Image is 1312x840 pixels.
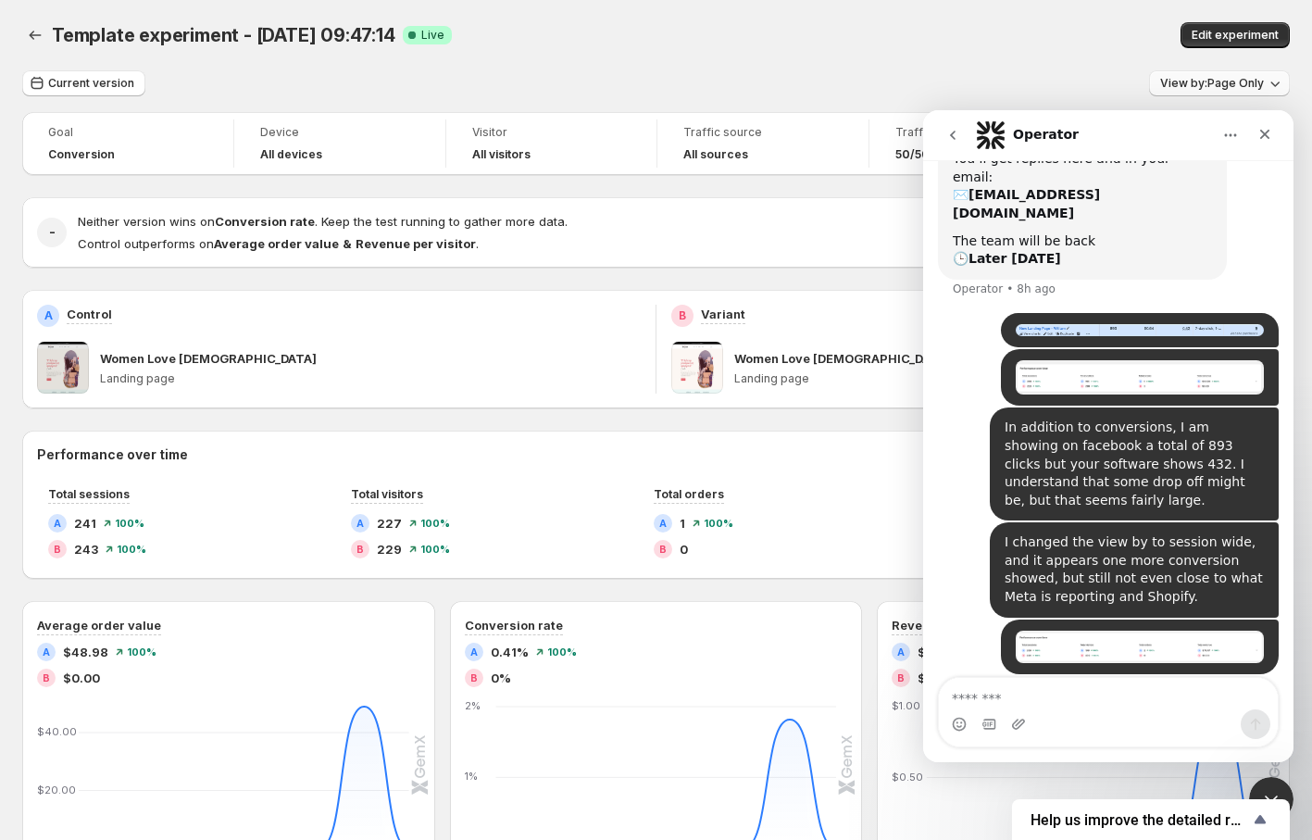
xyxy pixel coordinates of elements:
[78,236,479,251] span: Control outperforms on .
[683,123,843,164] a: Traffic sourceAll sources
[37,725,77,738] text: $40.00
[117,544,146,555] span: 100 %
[895,147,930,162] span: 50/50
[37,616,161,634] h3: Average order value
[1160,76,1264,91] span: View by: Page Only
[214,236,339,251] strong: Average order value
[67,305,112,323] p: Control
[37,445,1275,464] h2: Performance over time
[48,125,207,140] span: Goal
[356,518,364,529] h2: A
[734,349,951,368] p: Women Love [DEMOGRAPHIC_DATA]
[356,544,364,555] h2: B
[63,669,100,687] span: $0.00
[420,544,450,555] span: 100 %
[48,487,130,501] span: Total sessions
[680,540,688,558] span: 0
[48,123,207,164] a: GoalConversion
[472,147,531,162] h4: All visitors
[465,699,481,712] text: 2%
[54,544,61,555] h2: B
[100,371,641,386] p: Landing page
[43,672,50,683] h2: B
[37,784,76,796] text: $20.00
[377,540,402,558] span: 229
[892,616,1010,634] h3: Revenue per visitor
[421,28,444,43] span: Live
[491,643,529,661] span: 0.41%
[52,24,395,46] span: Template experiment - [DATE] 09:47:14
[1192,28,1279,43] span: Edit experiment
[659,518,667,529] h2: A
[1031,811,1249,829] span: Help us improve the detailed report for A/B campaigns
[734,371,1275,386] p: Landing page
[49,223,56,242] h2: -
[680,514,685,533] span: 1
[260,123,419,164] a: DeviceAll devices
[127,646,156,658] span: 100 %
[48,147,115,162] span: Conversion
[547,646,577,658] span: 100 %
[377,514,402,533] span: 227
[918,669,955,687] span: $0.00
[701,305,745,323] p: Variant
[923,110,1293,762] iframe: Intercom live chat
[683,125,843,140] span: Traffic source
[470,646,478,658] h2: A
[215,214,315,229] strong: Conversion rate
[260,125,419,140] span: Device
[892,699,920,712] text: $1.00
[465,771,478,784] text: 1%
[63,643,108,661] span: $48.98
[74,540,98,558] span: 243
[892,771,923,784] text: $0.50
[100,349,317,368] p: Women Love [DEMOGRAPHIC_DATA]
[472,123,631,164] a: VisitorAll visitors
[679,308,686,323] h2: B
[43,646,50,658] h2: A
[465,616,563,634] h3: Conversion rate
[22,22,48,48] button: Back
[470,672,478,683] h2: B
[74,514,96,533] span: 241
[918,643,955,661] span: $0.22
[683,147,748,162] h4: All sources
[897,672,905,683] h2: B
[491,669,511,687] span: 0%
[115,518,144,529] span: 100 %
[704,518,733,529] span: 100 %
[420,518,450,529] span: 100 %
[1031,809,1271,831] button: Show survey - Help us improve the detailed report for A/B campaigns
[22,70,145,96] button: Current version
[895,123,1055,164] a: Traffic split50/50
[1149,70,1290,96] button: View by:Page Only
[48,76,134,91] span: Current version
[44,308,53,323] h2: A
[78,214,568,229] span: Neither version wins on . Keep the test running to gather more data.
[351,487,423,501] span: Total visitors
[472,125,631,140] span: Visitor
